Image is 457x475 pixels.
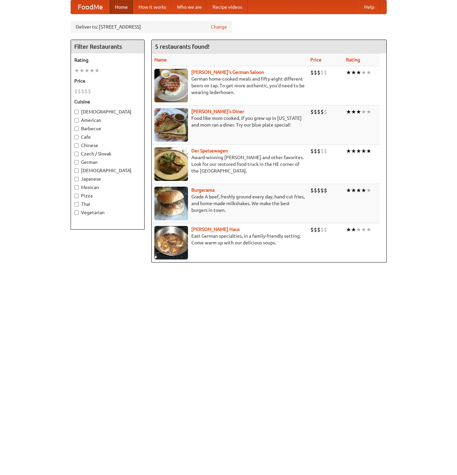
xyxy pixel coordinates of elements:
[74,127,79,131] input: Barbecue
[154,147,188,181] img: speisewagen.jpg
[74,67,79,74] li: ★
[110,0,133,14] a: Home
[366,147,371,155] li: ★
[320,108,324,115] li: $
[74,167,141,174] label: [DEMOGRAPHIC_DATA]
[366,187,371,194] li: ★
[314,187,317,194] li: $
[346,226,351,233] li: ★
[324,226,327,233] li: $
[74,209,141,216] label: Vegetarian
[74,117,141,124] label: American
[74,176,141,182] label: Japanese
[310,187,314,194] li: $
[74,57,141,63] h5: Rating
[74,169,79,173] input: [DEMOGRAPHIC_DATA]
[366,226,371,233] li: ★
[71,0,110,14] a: FoodMe
[361,69,366,76] li: ★
[84,88,88,95] li: $
[356,187,361,194] li: ★
[366,69,371,76] li: ★
[320,226,324,233] li: $
[346,147,351,155] li: ★
[74,143,79,148] input: Chinese
[154,69,188,102] img: esthers.jpg
[74,108,141,115] label: [DEMOGRAPHIC_DATA]
[320,147,324,155] li: $
[191,109,244,114] a: [PERSON_NAME]'s Diner
[356,108,361,115] li: ★
[81,88,84,95] li: $
[310,226,314,233] li: $
[79,67,84,74] li: ★
[74,160,79,164] input: German
[191,69,264,75] a: [PERSON_NAME]'s German Saloon
[191,148,228,153] a: Der Speisewagen
[346,187,351,194] li: ★
[74,152,79,156] input: Czech / Slovak
[89,67,94,74] li: ★
[191,227,240,232] a: [PERSON_NAME] Haus
[361,187,366,194] li: ★
[74,98,141,105] h5: Cuisine
[314,108,317,115] li: $
[154,226,188,259] img: kohlhaus.jpg
[154,57,167,62] a: Name
[317,69,320,76] li: $
[314,69,317,76] li: $
[346,108,351,115] li: ★
[74,135,79,139] input: Cafe
[314,226,317,233] li: $
[74,184,141,191] label: Mexican
[154,115,305,128] p: Food like mom cooked, if you grew up in [US_STATE] and mom ran a diner. Try our blue plate special!
[317,108,320,115] li: $
[324,147,327,155] li: $
[155,43,210,50] ng-pluralize: 5 restaurants found!
[191,187,215,193] a: Burgerama
[154,108,188,142] img: sallys.jpg
[74,142,141,149] label: Chinese
[154,76,305,96] p: German home-cooked meals and fifty-eight different beers on tap. To get more authentic, you'd nee...
[74,201,141,207] label: Thai
[71,40,144,53] h4: Filter Restaurants
[74,192,141,199] label: Pizza
[317,147,320,155] li: $
[310,147,314,155] li: $
[74,159,141,165] label: German
[317,187,320,194] li: $
[74,150,141,157] label: Czech / Slovak
[154,187,188,220] img: burgerama.jpg
[133,0,172,14] a: How it works
[74,134,141,140] label: Cafe
[74,202,79,206] input: Thai
[346,69,351,76] li: ★
[74,125,141,132] label: Barbecue
[366,108,371,115] li: ★
[359,0,380,14] a: Help
[320,69,324,76] li: $
[74,177,79,181] input: Japanese
[351,187,356,194] li: ★
[320,187,324,194] li: $
[74,210,79,215] input: Vegetarian
[207,0,247,14] a: Recipe videos
[211,23,227,30] a: Change
[356,69,361,76] li: ★
[356,226,361,233] li: ★
[351,147,356,155] li: ★
[310,69,314,76] li: $
[361,108,366,115] li: ★
[94,67,100,74] li: ★
[361,147,366,155] li: ★
[324,187,327,194] li: $
[74,110,79,114] input: [DEMOGRAPHIC_DATA]
[314,147,317,155] li: $
[74,185,79,190] input: Mexican
[310,57,321,62] a: Price
[351,226,356,233] li: ★
[74,78,141,84] h5: Price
